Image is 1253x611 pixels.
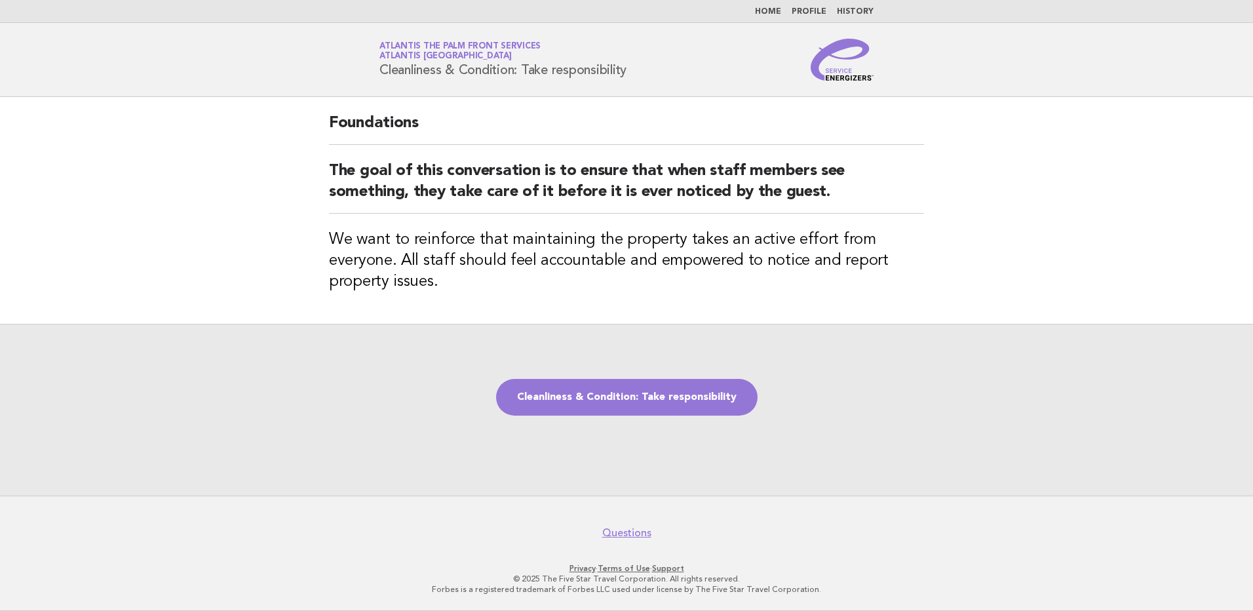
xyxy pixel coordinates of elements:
[329,161,924,214] h2: The goal of this conversation is to ensure that when staff members see something, they take care ...
[598,564,650,573] a: Terms of Use
[329,113,924,145] h2: Foundations
[652,564,684,573] a: Support
[569,564,596,573] a: Privacy
[329,229,924,292] h3: We want to reinforce that maintaining the property takes an active effort from everyone. All staf...
[225,574,1028,584] p: © 2025 The Five Star Travel Corporation. All rights reserved.
[837,8,874,16] a: History
[811,39,874,81] img: Service Energizers
[379,52,512,61] span: Atlantis [GEOGRAPHIC_DATA]
[225,563,1028,574] p: · ·
[225,584,1028,595] p: Forbes is a registered trademark of Forbes LLC used under license by The Five Star Travel Corpora...
[496,379,758,416] a: Cleanliness & Condition: Take responsibility
[379,42,541,60] a: Atlantis The Palm Front ServicesAtlantis [GEOGRAPHIC_DATA]
[755,8,781,16] a: Home
[602,526,651,540] a: Questions
[379,43,626,77] h1: Cleanliness & Condition: Take responsibility
[792,8,826,16] a: Profile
